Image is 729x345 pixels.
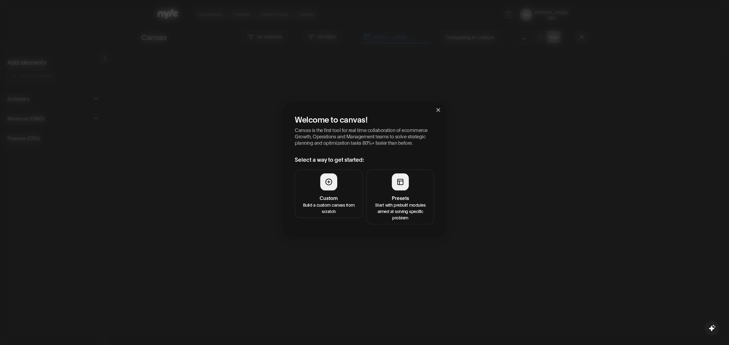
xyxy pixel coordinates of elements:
button: Close [430,101,446,118]
button: CustomBuild a custom canvas from scratch [295,169,363,218]
h4: Custom [299,194,359,201]
p: Start with prebuilt modules aimed at solving specific problem [370,201,430,220]
button: PresetsStart with prebuilt modules aimed at solving specific problem [366,169,434,224]
p: Build a custom canvas from scratch [299,201,359,214]
h4: Presets [370,194,430,201]
p: Canvas is the first tool for real time collaboration of ecommerce Growth, Operations and Manageme... [295,126,434,145]
h3: Select a way to get started: [295,155,434,163]
span: close [436,107,441,112]
h2: Welcome to canvas! [295,113,434,124]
